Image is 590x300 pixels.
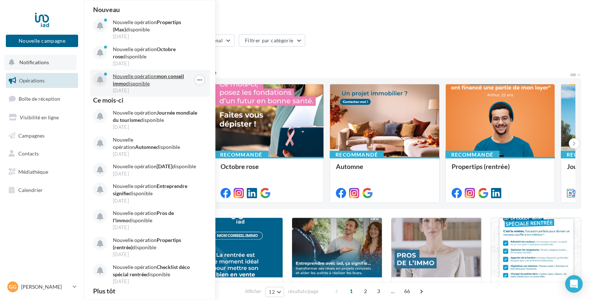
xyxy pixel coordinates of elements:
span: Notifications [19,59,49,65]
div: Propertips (rentrée) [452,163,549,177]
div: Recommandé [214,151,268,159]
a: Visibilité en ligne [4,110,80,125]
span: Médiathèque [18,169,48,175]
span: 2 [360,285,371,297]
div: Octobre rose [221,163,318,177]
span: résultats/page [288,288,318,295]
a: Gg [PERSON_NAME] [6,280,78,294]
span: Contacts [18,150,39,157]
div: Automne [336,163,433,177]
div: Recommandé [330,151,384,159]
span: ... [387,285,399,297]
a: Contacts [4,146,80,161]
div: Opérations marketing [93,12,581,23]
a: Campagnes [4,128,80,143]
a: Calendrier [4,182,80,198]
span: 66 [401,285,413,297]
p: [PERSON_NAME] [21,283,70,291]
span: Gg [9,283,16,291]
button: Nouvelle campagne [6,35,78,47]
a: Opérations [4,73,80,88]
button: 12 [265,287,284,297]
div: Recommandé [445,151,499,159]
button: Filtrer par catégorie [239,34,305,47]
span: Boîte de réception [19,96,60,102]
span: 3 [373,285,384,297]
span: 12 [269,289,275,295]
div: Open Intercom Messenger [565,275,583,293]
a: Boîte de réception [4,91,80,107]
span: Opérations [19,77,45,84]
span: Campagnes [18,132,45,138]
div: 6 opérations recommandées par votre enseigne [93,69,570,75]
span: Afficher [245,288,261,295]
span: 1 [345,285,357,297]
a: Médiathèque [4,164,80,180]
button: Notifications [4,55,77,70]
span: Visibilité en ligne [20,114,59,120]
span: Calendrier [18,187,43,193]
